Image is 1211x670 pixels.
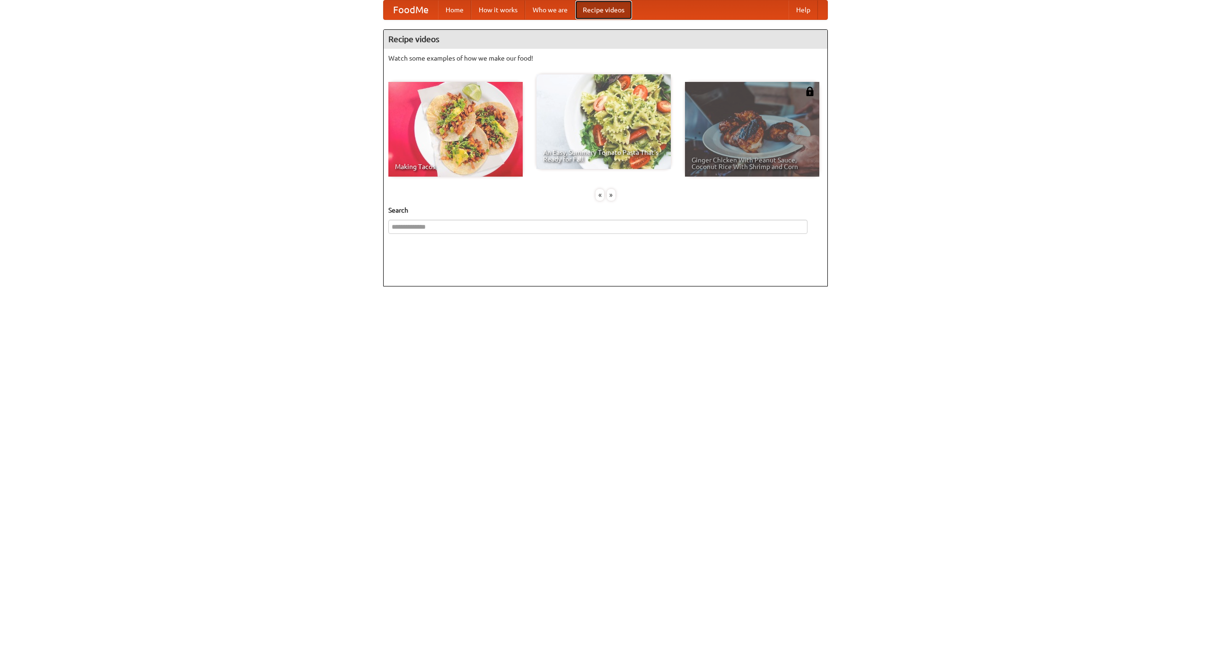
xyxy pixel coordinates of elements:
p: Watch some examples of how we make our food! [388,54,823,63]
span: An Easy, Summery Tomato Pasta That's Ready for Fall [543,149,664,162]
a: How it works [471,0,525,19]
a: FoodMe [384,0,438,19]
a: An Easy, Summery Tomato Pasta That's Ready for Fall [536,74,671,169]
img: 483408.png [805,87,815,96]
a: Who we are [525,0,575,19]
a: Home [438,0,471,19]
a: Help [789,0,818,19]
div: » [607,189,615,201]
h4: Recipe videos [384,30,827,49]
div: « [596,189,604,201]
a: Recipe videos [575,0,632,19]
a: Making Tacos [388,82,523,177]
span: Making Tacos [395,163,516,170]
h5: Search [388,205,823,215]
